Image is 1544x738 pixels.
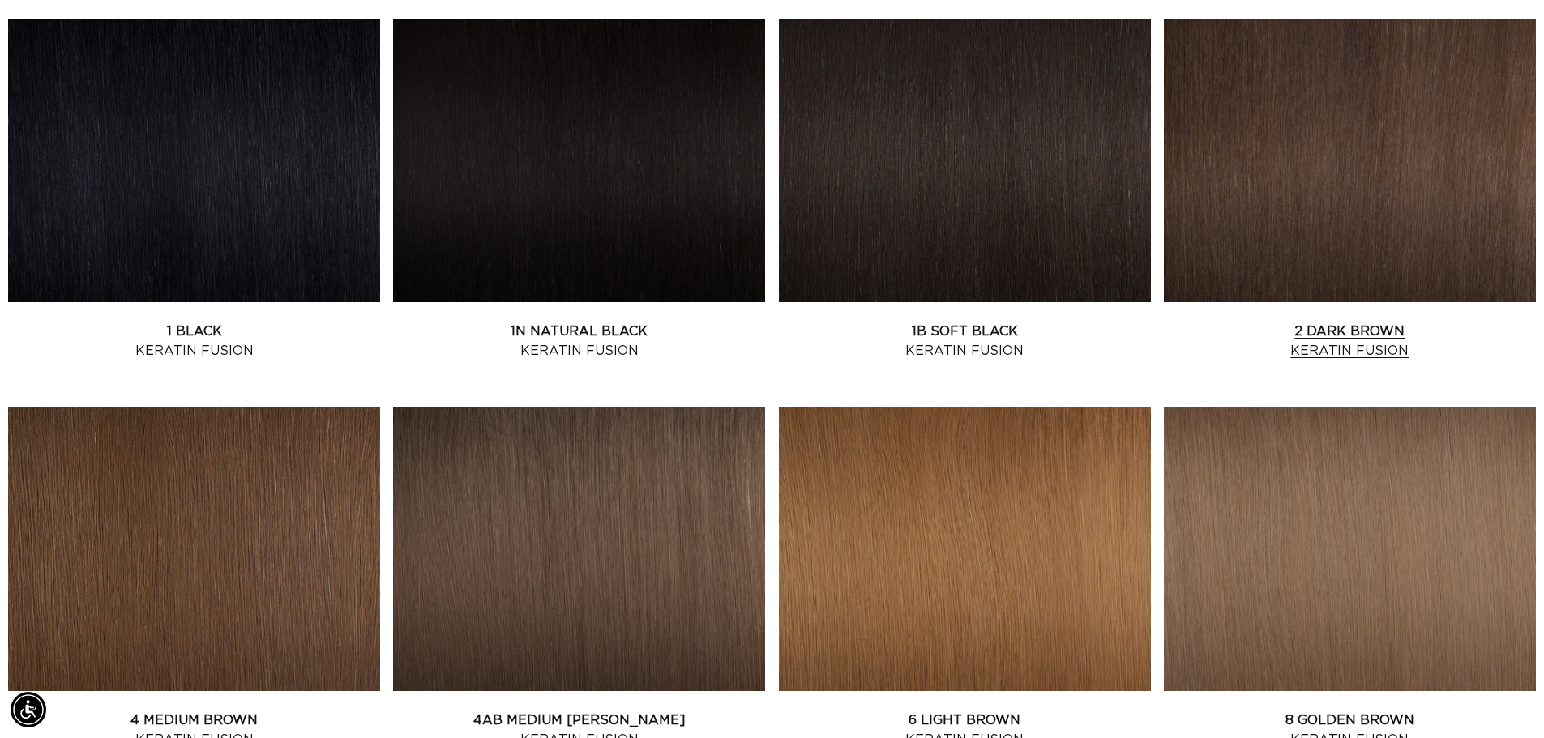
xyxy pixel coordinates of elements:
a: 2 Dark Brown Keratin Fusion [1164,322,1536,360]
div: Accessibility Menu [11,692,46,727]
a: 1B Soft Black Keratin Fusion [779,322,1151,360]
a: 1N Natural Black Keratin Fusion [393,322,765,360]
a: 1 Black Keratin Fusion [8,322,380,360]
